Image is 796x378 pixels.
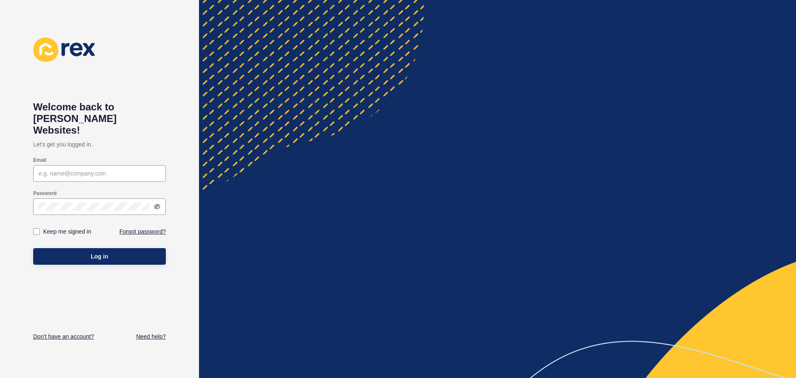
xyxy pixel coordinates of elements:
[33,248,166,265] button: Log in
[136,332,166,341] a: Need help?
[33,136,166,153] p: Let's get you logged in.
[119,227,166,236] a: Forgot password?
[91,252,108,261] span: Log in
[33,101,166,136] h1: Welcome back to [PERSON_NAME] Websites!
[43,227,91,236] label: Keep me signed in
[33,190,57,197] label: Password
[33,157,46,163] label: Email
[39,169,160,178] input: e.g. name@company.com
[33,332,94,341] a: Don't have an account?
